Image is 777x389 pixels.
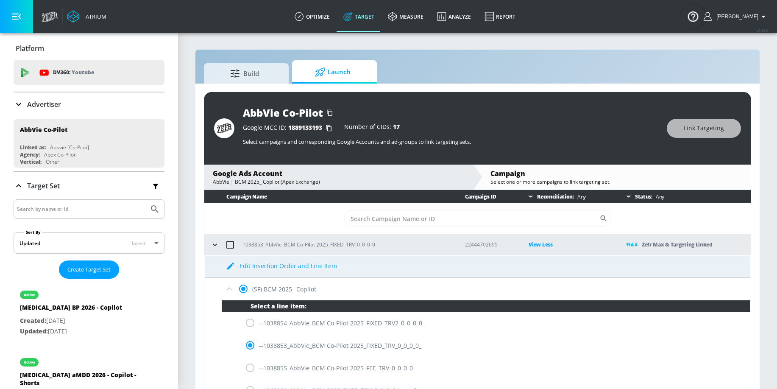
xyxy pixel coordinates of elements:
[14,282,164,343] div: active[MEDICAL_DATA] BP 2026 - CopilotCreated:[DATE]Updated:[DATE]
[27,100,61,109] p: Advertiser
[205,256,337,271] div: Edit Insertion Order and Line Item
[59,260,119,279] button: Create Target Set
[213,169,465,178] div: Google Ads Account
[44,151,75,158] div: Apex Co-Pilot
[82,13,106,20] div: Atrium
[20,144,46,151] div: Linked as:
[478,1,522,32] a: Report
[204,190,451,203] th: Campaign Name
[24,229,42,235] label: Sort By
[16,44,44,53] p: Platform
[24,293,35,297] div: active
[213,178,465,185] div: AbbVie | BCM 2025_ Copilot (Apex Exchange)
[14,119,164,168] div: AbbVie Co-PilotLinked as:Abbvie [Co-Pilot]Agency:Apex Co-PilotVertical:Other
[240,262,337,270] div: Edit Insertion Order and Line Item
[704,11,769,22] button: [PERSON_NAME]
[652,192,664,201] p: Any
[288,123,322,132] span: 1889133193
[681,4,705,28] button: Open Resource Center
[451,190,515,203] th: Campaign ID
[14,172,164,200] div: Target Set
[20,316,46,325] span: Created:
[243,124,336,132] div: Google MCC ID:
[622,190,751,203] div: Status:
[642,240,713,249] p: Zefr Max & Targeting Linked
[67,10,106,23] a: Atrium
[53,68,94,77] p: DV360:
[757,28,769,33] span: v 4.19.0
[14,36,164,60] div: Platform
[574,192,586,201] p: Any
[344,124,400,132] div: Number of CIDs:
[301,62,365,82] span: Launch
[430,1,478,32] a: Analyze
[20,151,40,158] div: Agency:
[243,106,323,120] div: AbbVie Co-Pilot
[222,312,750,334] div: --1038854_AbbVie_BCM Co-Pilot 2025_FIXED_TRV2_0_0_0_0_
[490,169,742,178] div: Campaign
[243,138,658,146] p: Select campaigns and corresponding Google Accounts and ad-groups to link targeting sets.
[381,1,430,32] a: measure
[72,68,94,77] p: Youtube
[20,126,67,134] div: AbbVie Co-Pilot
[393,123,400,131] span: 17
[222,300,750,312] div: Select a line item:
[524,190,613,203] div: Reconciliation:
[239,240,377,249] p: --1038853_AbbVie_BCM Co-Pilot 2025_FIXED_TRV_0_0_0_0_
[67,265,111,274] span: Create Target Set
[20,327,48,335] span: Updated:
[14,60,164,85] div: DV360: Youtube
[20,303,122,316] div: [MEDICAL_DATA] BP 2026 - Copilot
[20,158,42,165] div: Vertical:
[212,63,277,84] span: Build
[222,334,750,357] div: --1038853_AbbVie_BCM Co-Pilot 2025_FIXED_TRV_0_0_0_0_
[288,1,337,32] a: optimize
[20,316,122,326] p: [DATE]
[132,240,146,247] span: latest
[20,326,122,337] p: [DATE]
[19,240,40,247] div: Updated
[222,357,750,379] div: --1038855_AbbVie_BCM Co-Pilot 2025_FEE_TRV_0_0_0_0_
[490,178,742,185] div: Select one or more campaigns to link targeting set.
[713,14,758,20] span: login as: michael.villalobos@zefr.com
[204,165,473,190] div: Google Ads AccountAbbVie | BCM 2025_ Copilot (Apex Exchange)
[27,181,60,190] p: Target Set
[17,204,145,215] input: Search by name or Id
[46,158,59,165] div: Other
[529,240,613,249] p: View Less
[465,240,515,249] p: 22444702695
[50,144,89,151] div: Abbvie [Co-Pilot]
[344,210,599,227] input: Search Campaign Name or ID
[344,210,611,227] div: Search CID Name or Number
[205,278,750,300] div: (SF) BCM 2025_ Copilot
[14,92,164,116] div: Advertiser
[24,360,35,364] div: active
[337,1,381,32] a: Target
